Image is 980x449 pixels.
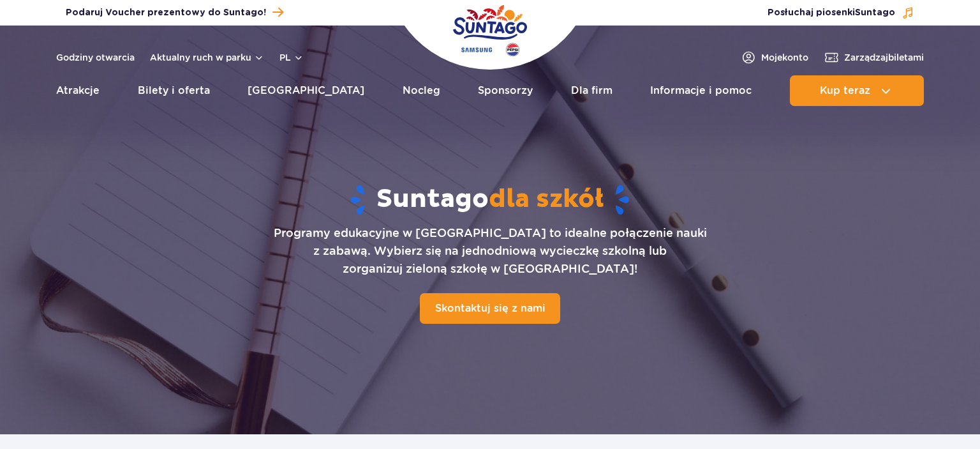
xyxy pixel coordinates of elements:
[855,8,895,17] span: Suntago
[820,85,870,96] span: Kup teraz
[138,75,210,106] a: Bilety i oferta
[844,51,924,64] span: Zarządzaj biletami
[56,75,100,106] a: Atrakcje
[279,51,304,64] button: pl
[768,6,914,19] button: Posłuchaj piosenkiSuntago
[571,75,612,106] a: Dla firm
[403,75,440,106] a: Nocleg
[741,50,808,65] a: Mojekonto
[248,75,364,106] a: [GEOGRAPHIC_DATA]
[650,75,752,106] a: Informacje i pomoc
[150,52,264,63] button: Aktualny ruch w parku
[768,6,895,19] span: Posłuchaj piosenki
[824,50,924,65] a: Zarządzajbiletami
[478,75,533,106] a: Sponsorzy
[489,183,604,215] span: dla szkół
[761,51,808,64] span: Moje konto
[435,302,546,314] span: Skontaktuj się z nami
[66,6,266,19] span: Podaruj Voucher prezentowy do Suntago!
[420,293,560,324] a: Skontaktuj się z nami
[80,183,900,217] h1: Suntago
[790,75,924,106] button: Kup teraz
[274,224,707,278] p: Programy edukacyjne w [GEOGRAPHIC_DATA] to idealne połączenie nauki z zabawą. Wybierz się na jedn...
[66,4,283,21] a: Podaruj Voucher prezentowy do Suntago!
[56,51,135,64] a: Godziny otwarcia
